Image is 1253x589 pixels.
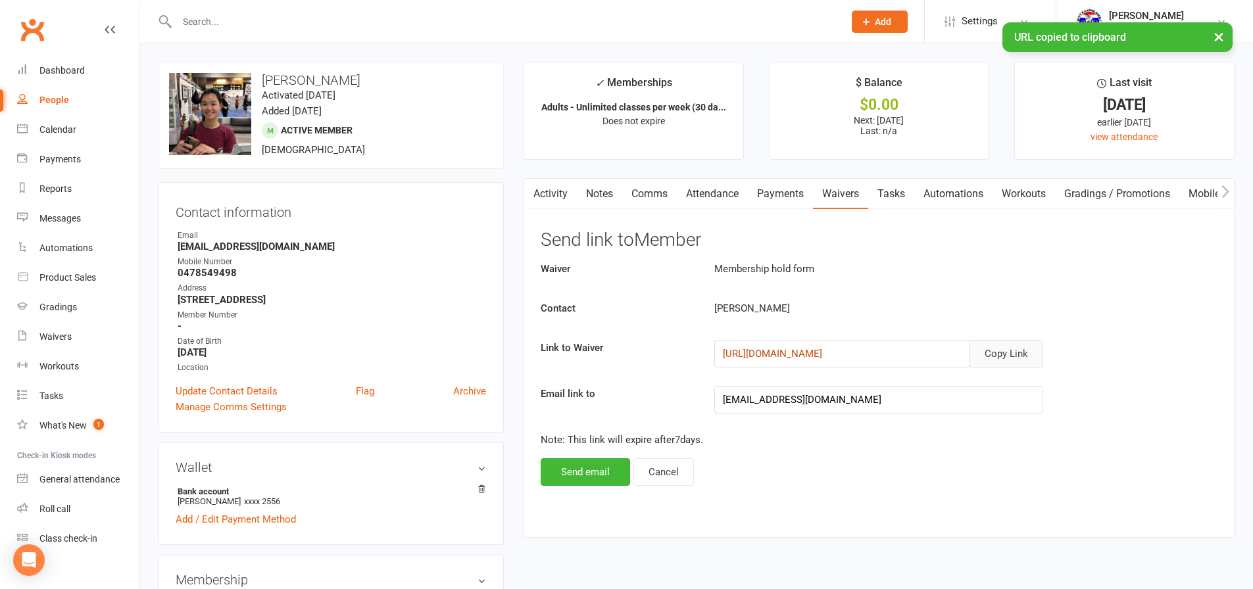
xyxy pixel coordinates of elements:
strong: [EMAIL_ADDRESS][DOMAIN_NAME] [178,241,486,252]
div: Location [178,362,486,374]
a: Attendance [677,179,748,209]
a: Class kiosk mode [17,524,139,554]
div: Gradings [39,302,77,312]
div: Calendar [39,124,76,135]
a: [URL][DOMAIN_NAME] [723,348,822,360]
a: Workouts [993,179,1055,209]
a: Notes [577,179,622,209]
button: Copy Link [970,340,1043,367]
a: view attendance [1091,131,1158,142]
a: Tasks [17,381,139,411]
a: Gradings [17,293,139,322]
p: Next: [DATE] Last: n/a [781,115,977,136]
a: Reports [17,174,139,204]
div: People [39,95,69,105]
div: Messages [39,213,81,224]
strong: Adults - Unlimited classes per week (30 da... [541,102,726,112]
div: earlier [DATE] [1027,115,1222,130]
input: Search... [173,12,835,31]
div: Memberships [595,74,672,99]
a: Gradings / Promotions [1055,179,1179,209]
h3: Membership [176,573,486,587]
div: Tasks [39,390,63,401]
strong: - [178,320,486,332]
a: Automations [914,179,993,209]
a: Messages [17,204,139,233]
div: General attendance [39,474,120,484]
div: [DATE] [1027,98,1222,112]
a: Waivers [813,179,868,209]
img: image1757930776.png [169,73,251,155]
strong: Bank account [178,486,479,496]
div: Last visit [1097,74,1152,98]
div: Payments [39,154,81,164]
h3: Send link to Member [541,230,1217,250]
span: Active member [281,125,353,135]
img: thumb_image1718682644.png [1076,9,1102,35]
button: Add [852,11,908,33]
div: Mobile Number [178,256,486,268]
a: Add / Edit Payment Method [176,511,296,527]
time: Activated [DATE] [262,89,335,101]
div: URL copied to clipboard [1002,22,1233,52]
div: SRG Thai Boxing Gym [1109,22,1198,34]
div: $0.00 [781,98,977,112]
div: Product Sales [39,272,96,283]
a: Tasks [868,179,914,209]
strong: 0478549498 [178,267,486,279]
a: What's New1 [17,411,139,440]
a: Calendar [17,115,139,145]
div: Reports [39,183,72,194]
a: Automations [17,233,139,263]
a: Flag [356,383,374,399]
time: Added [DATE] [262,105,322,117]
a: Roll call [17,494,139,524]
label: Contact [531,300,705,316]
a: People [17,85,139,115]
div: Waivers [39,331,72,342]
button: Send email [541,458,630,486]
button: × [1207,22,1231,51]
a: Payments [748,179,813,209]
div: Class check-in [39,533,97,544]
div: $ Balance [856,74,902,98]
a: Activity [524,179,577,209]
label: Link to Waiver [531,340,705,356]
span: xxxx 2556 [244,496,280,506]
div: Membership hold form [704,261,1111,277]
div: Automations [39,243,93,253]
span: Does not expire [602,116,665,126]
p: Note: This link will expire after 7 days. [541,432,1217,448]
a: Dashboard [17,56,139,85]
li: [PERSON_NAME] [176,484,486,508]
div: Email [178,229,486,242]
div: Date of Birth [178,335,486,348]
a: Payments [17,145,139,174]
h3: [PERSON_NAME] [169,73,493,87]
label: Email link to [531,386,705,402]
div: Workouts [39,361,79,371]
h3: Wallet [176,460,486,475]
a: Comms [622,179,677,209]
h3: Contact information [176,200,486,220]
span: 1 [93,419,104,430]
div: [PERSON_NAME] [1109,10,1198,22]
div: [PERSON_NAME] [704,300,1111,316]
span: Settings [962,7,998,36]
a: Waivers [17,322,139,352]
span: [DEMOGRAPHIC_DATA] [262,144,365,156]
button: Cancel [633,458,694,486]
a: Archive [453,383,486,399]
a: Mobile App [1179,179,1250,209]
label: Waiver [531,261,705,277]
div: What's New [39,420,87,431]
strong: [STREET_ADDRESS] [178,294,486,306]
div: Member Number [178,309,486,321]
a: Workouts [17,352,139,381]
strong: [DATE] [178,346,486,358]
span: Add [875,16,891,27]
div: Roll call [39,504,70,514]
div: Address [178,282,486,294]
div: Open Intercom Messenger [13,544,45,576]
a: Clubworx [16,13,49,46]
